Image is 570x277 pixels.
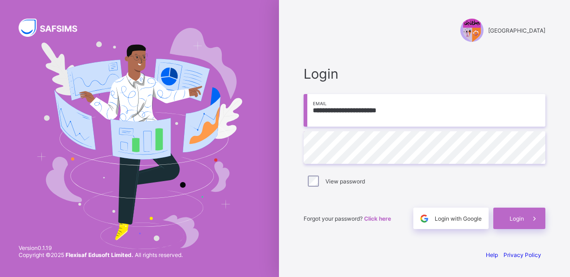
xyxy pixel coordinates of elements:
a: Privacy Policy [504,251,541,258]
img: google.396cfc9801f0270233282035f929180a.svg [419,213,430,224]
img: SAFSIMS Logo [19,19,88,37]
span: Copyright © 2025 All rights reserved. [19,251,183,258]
span: Login [510,215,524,222]
label: View password [325,178,365,185]
img: Hero Image [37,28,243,250]
a: Click here [364,215,391,222]
span: Version 0.1.19 [19,244,183,251]
span: Login with Google [435,215,482,222]
strong: Flexisaf Edusoft Limited. [66,251,133,258]
span: [GEOGRAPHIC_DATA] [488,27,545,34]
span: Login [304,66,545,82]
span: Forgot your password? [304,215,391,222]
a: Help [486,251,498,258]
